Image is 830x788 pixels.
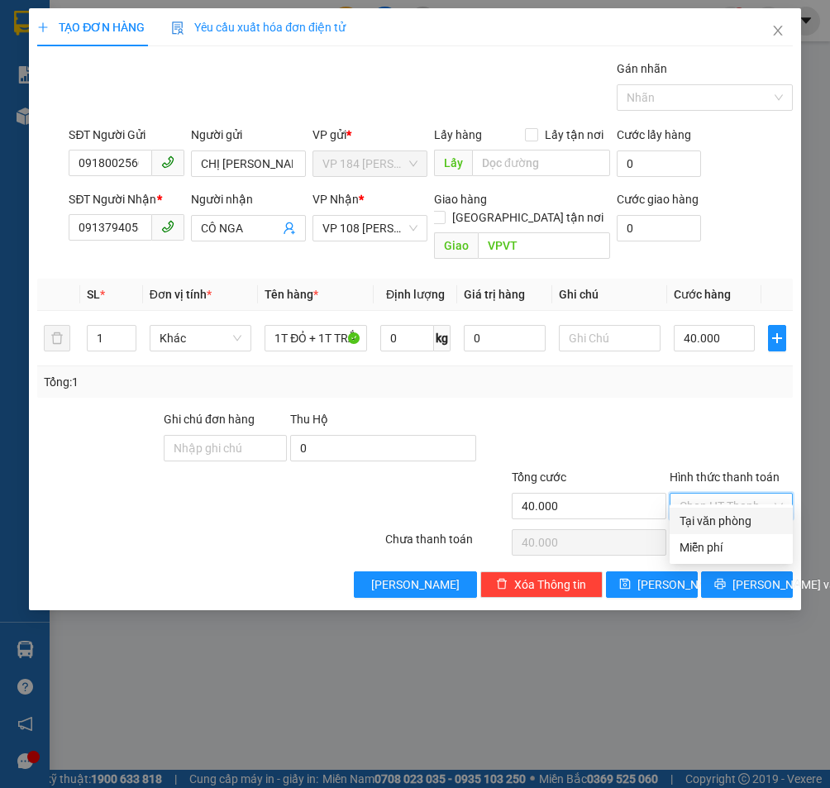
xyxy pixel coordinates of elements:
[158,16,198,33] span: Nhận:
[44,373,322,391] div: Tổng: 1
[714,578,726,591] span: printer
[158,74,291,97] div: 0367282909
[617,128,691,141] label: Cước lấy hàng
[158,54,291,74] div: ANH TRUNG
[617,193,699,206] label: Cước giao hàng
[617,215,701,241] input: Cước giao hàng
[472,150,610,176] input: Dọc đường
[14,74,146,93] div: ANH THẮNG
[619,578,631,591] span: save
[87,288,100,301] span: SL
[265,325,367,351] input: VD: Bàn, Ghế
[69,126,184,144] div: SĐT Người Gửi
[680,512,783,530] div: Tại văn phòng
[434,150,472,176] span: Lấy
[14,14,146,74] div: VP 184 [PERSON_NAME] - HCM
[552,279,668,311] th: Ghi chú
[559,325,661,351] input: Ghi Chú
[164,413,255,426] label: Ghi chú đơn hàng
[755,8,801,55] button: Close
[322,151,417,176] span: VP 184 Nguyễn Văn Trỗi - HCM
[160,326,242,351] span: Khác
[265,288,318,301] span: Tên hàng
[771,24,785,37] span: close
[538,126,610,144] span: Lấy tận nơi
[371,575,460,594] span: [PERSON_NAME]
[512,470,566,484] span: Tổng cước
[496,578,508,591] span: delete
[69,190,184,208] div: SĐT Người Nhận
[283,222,296,235] span: user-add
[478,232,610,259] input: Dọc đường
[312,193,359,206] span: VP Nhận
[434,232,478,259] span: Giao
[191,190,306,208] div: Người nhận
[37,21,49,33] span: plus
[464,325,545,351] input: 0
[44,325,70,351] button: delete
[514,575,586,594] span: Xóa Thông tin
[150,288,212,301] span: Đơn vị tính
[37,21,145,34] span: TẠO ĐƠN HÀNG
[158,14,291,54] div: VP 108 [PERSON_NAME]
[480,571,603,598] button: deleteXóa Thông tin
[434,193,487,206] span: Giao hàng
[680,538,783,556] div: Miễn phí
[164,435,287,461] input: Ghi chú đơn hàng
[446,208,610,227] span: [GEOGRAPHIC_DATA] tận nơi
[14,16,40,33] span: Gửi:
[158,106,182,123] span: DĐ:
[670,470,780,484] label: Hình thức thanh toán
[161,220,174,233] span: phone
[434,325,451,351] span: kg
[637,575,726,594] span: [PERSON_NAME]
[191,126,306,144] div: Người gửi
[171,21,346,34] span: Yêu cầu xuất hóa đơn điện tử
[182,97,244,126] span: VPVT
[464,288,525,301] span: Giá trị hàng
[14,93,146,117] div: 0976380369
[384,530,510,559] div: Chưa thanh toán
[701,571,793,598] button: printer[PERSON_NAME] và In
[674,288,731,301] span: Cước hàng
[617,150,701,177] input: Cước lấy hàng
[386,288,445,301] span: Định lượng
[290,413,328,426] span: Thu Hộ
[354,571,477,598] button: [PERSON_NAME]
[769,332,785,345] span: plus
[161,155,174,169] span: phone
[171,21,184,35] img: icon
[322,216,417,241] span: VP 108 Lê Hồng Phong - Vũng Tàu
[312,126,427,144] div: VP gửi
[617,62,667,75] label: Gán nhãn
[768,325,786,351] button: plus
[606,571,698,598] button: save[PERSON_NAME]
[434,128,482,141] span: Lấy hàng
